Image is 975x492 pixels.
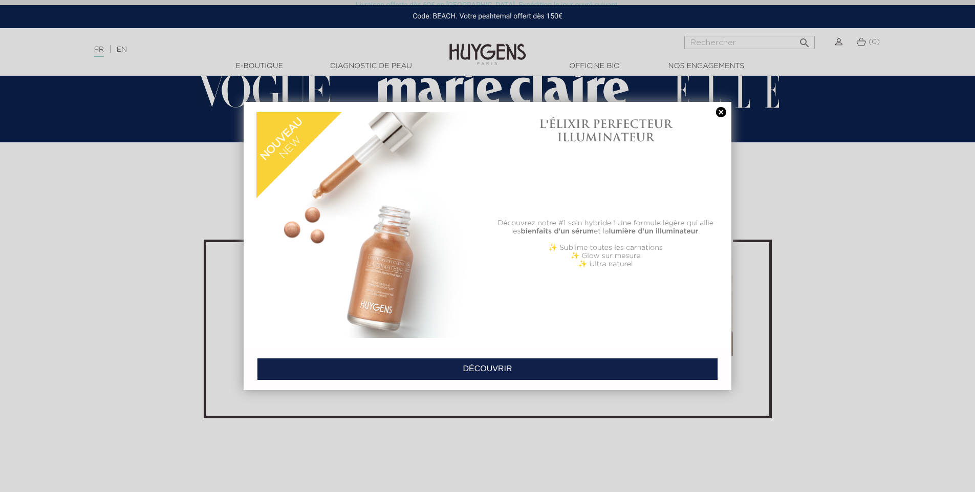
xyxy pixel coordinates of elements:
a: DÉCOUVRIR [257,358,718,380]
p: Découvrez notre #1 soin hybride ! Une formule légère qui allie les et la . [493,219,719,236]
h1: L'ÉLIXIR PERFECTEUR ILLUMINATEUR [493,117,719,144]
p: ✨ Ultra naturel [493,260,719,268]
b: bienfaits d'un sérum [521,228,594,235]
b: lumière d'un illuminateur [609,228,699,235]
p: ✨ Glow sur mesure [493,252,719,260]
p: ✨ Sublime toutes les carnations [493,244,719,252]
